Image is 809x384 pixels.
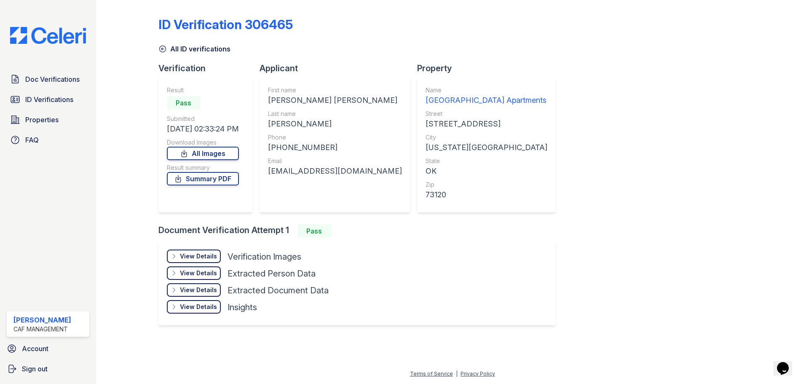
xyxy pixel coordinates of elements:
a: Sign out [3,360,93,377]
span: Doc Verifications [25,74,80,84]
a: FAQ [7,132,89,148]
div: State [426,157,547,165]
div: View Details [180,303,217,311]
div: [US_STATE][GEOGRAPHIC_DATA] [426,142,547,153]
div: Property [417,62,563,74]
a: All ID verifications [158,44,230,54]
span: ID Verifications [25,94,73,105]
iframe: chat widget [774,350,801,376]
div: Pass [297,224,331,238]
div: 73120 [426,189,547,201]
a: Summary PDF [167,172,239,185]
div: [STREET_ADDRESS] [426,118,547,130]
div: First name [268,86,402,94]
div: [DATE] 02:33:24 PM [167,123,239,135]
div: Insights [228,301,257,313]
div: Pass [167,96,201,110]
div: Extracted Document Data [228,285,329,296]
div: ID Verification 306465 [158,17,293,32]
div: [PERSON_NAME] [PERSON_NAME] [268,94,402,106]
div: Submitted [167,115,239,123]
div: OK [426,165,547,177]
div: Verification Images [228,251,301,263]
div: [GEOGRAPHIC_DATA] Apartments [426,94,547,106]
div: [PERSON_NAME] [13,315,71,325]
div: City [426,133,547,142]
div: Extracted Person Data [228,268,316,279]
div: Download Images [167,138,239,147]
a: Privacy Policy [461,371,495,377]
img: CE_Logo_Blue-a8612792a0a2168367f1c8372b55b34899dd931a85d93a1a3d3e32e68fde9ad4.png [3,27,93,44]
span: FAQ [25,135,39,145]
span: Properties [25,115,59,125]
span: Account [22,344,48,354]
a: All Images [167,147,239,160]
div: Street [426,110,547,118]
div: Verification [158,62,260,74]
a: Name [GEOGRAPHIC_DATA] Apartments [426,86,547,106]
div: Email [268,157,402,165]
div: Phone [268,133,402,142]
div: View Details [180,286,217,294]
div: Document Verification Attempt 1 [158,224,563,238]
div: View Details [180,269,217,277]
span: Sign out [22,364,48,374]
div: Applicant [260,62,417,74]
a: Properties [7,111,89,128]
div: CAF Management [13,325,71,333]
a: ID Verifications [7,91,89,108]
div: [PHONE_NUMBER] [268,142,402,153]
div: [EMAIL_ADDRESS][DOMAIN_NAME] [268,165,402,177]
div: Name [426,86,547,94]
div: Result [167,86,239,94]
div: | [456,371,458,377]
div: [PERSON_NAME] [268,118,402,130]
div: Last name [268,110,402,118]
a: Doc Verifications [7,71,89,88]
a: Terms of Service [410,371,453,377]
div: View Details [180,252,217,260]
a: Account [3,340,93,357]
div: Result summary [167,164,239,172]
div: Zip [426,180,547,189]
